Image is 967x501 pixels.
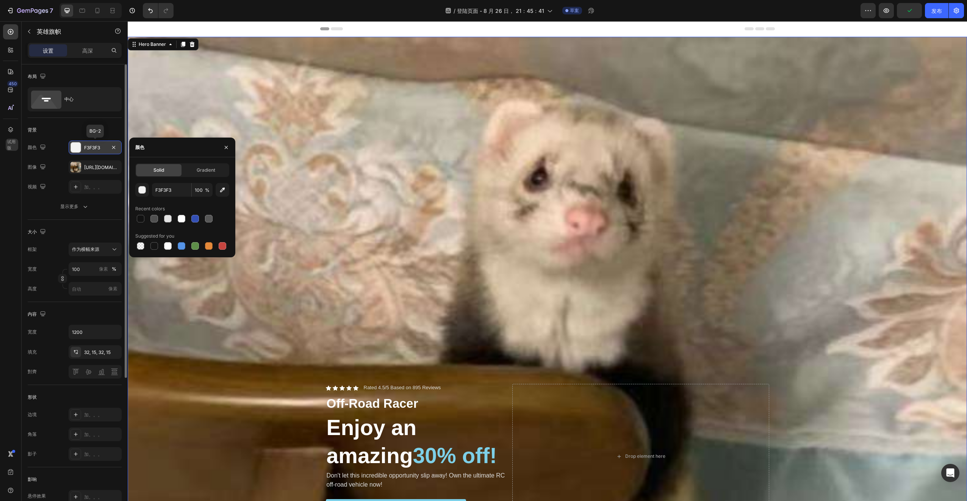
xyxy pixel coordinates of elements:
[69,325,121,339] input: 自动
[28,476,37,483] font: 影响
[112,266,116,272] div: %
[28,183,37,190] font: 视频
[84,431,120,438] div: 加。。。
[37,27,101,36] p: Hero Banner
[285,422,369,446] span: 30% off!
[457,7,544,15] span: 登陆页面 - 8 月 26 日， 21：45：41
[28,229,37,235] font: 大小
[28,266,37,272] label: 宽度
[64,91,111,108] div: 中心
[60,203,78,210] font: 显示更多
[72,246,99,253] span: 作为横幅来源
[7,81,18,87] div: 450
[28,329,37,335] font: 宽度
[84,451,120,458] div: 加。。。
[454,7,455,15] span: /
[236,363,313,370] p: Rated 4.5/5 Based on 895 Reviews
[128,21,967,501] iframe: Design area
[570,7,579,14] span: 草案
[84,144,106,151] div: F3F3F3
[82,47,93,55] p: 高深
[69,282,122,296] input: 像素
[43,47,53,55] p: 设置
[135,233,174,240] font: Suggested for you
[69,262,122,276] input: 像素%
[99,265,108,274] button: %
[110,265,119,274] button: 像素
[84,412,120,418] div: 加。。。
[28,127,37,133] font: 背景
[28,164,37,171] font: 图像
[3,3,56,18] button: 7
[84,349,120,356] div: 32, 15, 32, 15
[925,3,948,18] button: 发布
[205,187,210,194] span: %
[28,73,37,80] font: 布局
[28,493,46,499] font: 悬停效果
[152,183,191,197] input: Eg: FFFFFF
[28,200,122,213] button: 显示更多
[84,164,120,171] div: [URL][DOMAIN_NAME]
[50,6,53,15] p: 7
[199,450,381,468] p: Don't let this incredible opportunity slip away! Own the ultimate RC off-road vehicle now!
[199,374,381,391] p: Off-Road Racer
[28,394,37,401] font: 形状
[931,7,942,15] font: 发布
[28,451,37,457] font: 影子
[9,20,40,27] div: Hero Banner
[135,144,144,151] font: 颜色
[84,184,120,191] div: 加。。。
[28,349,37,355] font: 填充
[498,432,538,438] div: Drop element here
[135,205,165,212] font: Recent colors
[108,286,117,291] span: 像素
[84,494,120,501] div: 加。。。
[941,464,959,482] div: 打开对讲信使
[28,285,37,292] label: 高度
[28,431,37,438] font: 角落
[153,167,164,174] span: Solid
[28,144,37,151] font: 颜色
[69,243,122,256] button: 作为横幅来源
[198,391,382,449] h2: Enjoy an amazing
[28,246,37,253] label: 框架
[28,368,37,375] font: 對齊
[197,167,215,174] span: Gradient
[28,311,37,318] font: 内容
[28,411,37,418] font: 边境
[143,3,174,18] div: 撤消/重做
[99,266,108,272] font: 像素
[6,139,18,151] div: 试用版
[198,478,338,495] button: Don’t Miss Out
